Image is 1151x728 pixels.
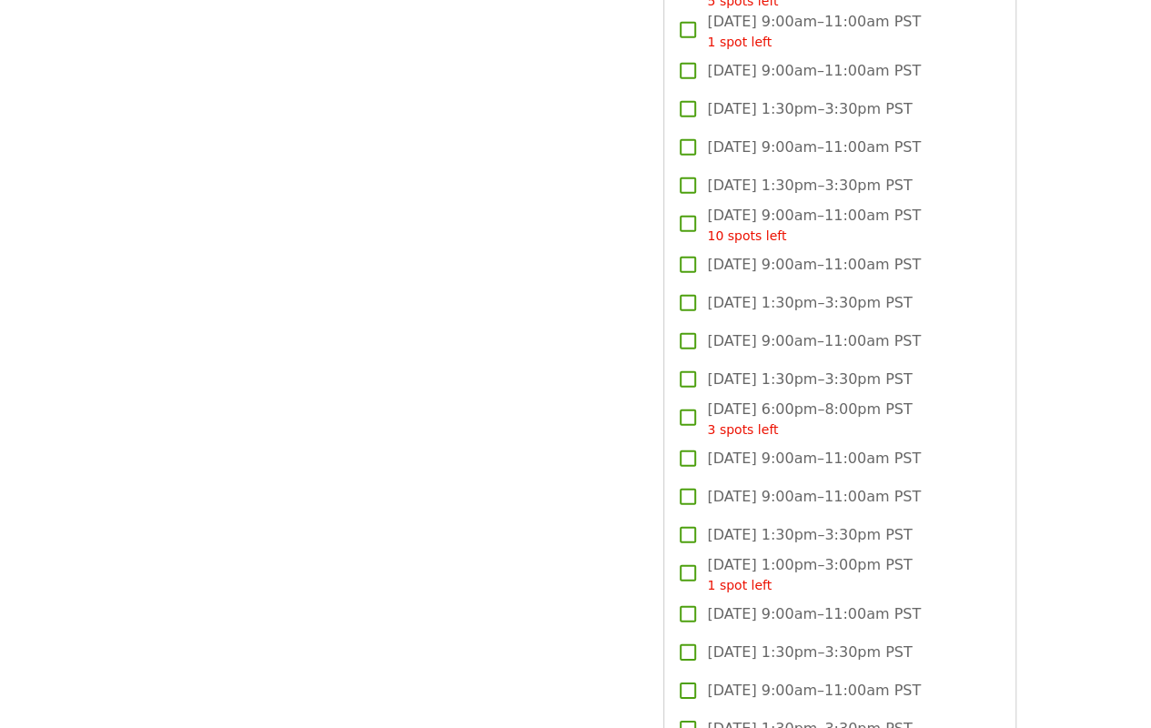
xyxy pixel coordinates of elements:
[707,369,912,390] span: [DATE] 1:30pm–3:30pm PST
[707,292,912,314] span: [DATE] 1:30pm–3:30pm PST
[707,486,921,508] span: [DATE] 9:00am–11:00am PST
[707,524,912,546] span: [DATE] 1:30pm–3:30pm PST
[707,422,778,437] span: 3 spots left
[707,175,912,197] span: [DATE] 1:30pm–3:30pm PST
[707,11,921,52] span: [DATE] 9:00am–11:00am PST
[707,578,772,592] span: 1 spot left
[707,642,912,663] span: [DATE] 1:30pm–3:30pm PST
[707,98,912,120] span: [DATE] 1:30pm–3:30pm PST
[707,254,921,276] span: [DATE] 9:00am–11:00am PST
[707,228,786,243] span: 10 spots left
[707,205,921,246] span: [DATE] 9:00am–11:00am PST
[707,35,772,49] span: 1 spot left
[707,60,921,82] span: [DATE] 9:00am–11:00am PST
[707,330,921,352] span: [DATE] 9:00am–11:00am PST
[707,136,921,158] span: [DATE] 9:00am–11:00am PST
[707,680,921,702] span: [DATE] 9:00am–11:00am PST
[707,399,912,440] span: [DATE] 6:00pm–8:00pm PST
[707,448,921,470] span: [DATE] 9:00am–11:00am PST
[707,603,921,625] span: [DATE] 9:00am–11:00am PST
[707,554,912,595] span: [DATE] 1:00pm–3:00pm PST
